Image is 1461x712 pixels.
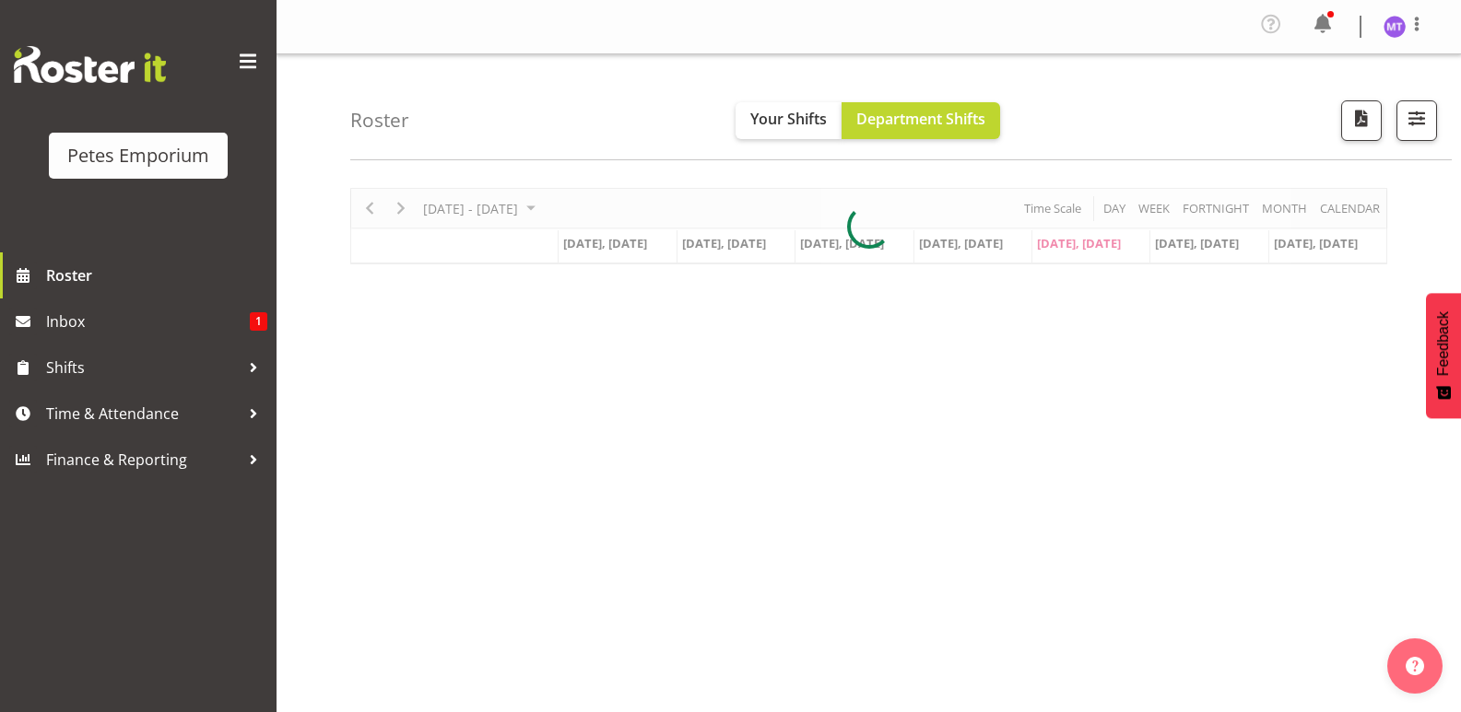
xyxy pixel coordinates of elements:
h4: Roster [350,110,409,131]
img: help-xxl-2.png [1406,657,1424,675]
button: Feedback - Show survey [1426,293,1461,418]
span: Feedback [1435,311,1452,376]
div: Petes Emporium [67,142,209,169]
img: Rosterit website logo [14,46,166,83]
button: Download a PDF of the roster according to the set date range. [1341,100,1382,141]
span: Finance & Reporting [46,446,240,473]
span: 1 [250,312,267,331]
span: Department Shifts [856,109,985,129]
span: Time & Attendance [46,400,240,427]
span: Your Shifts [750,109,827,129]
span: Roster [46,262,267,289]
button: Filter Shifts [1396,100,1437,141]
span: Inbox [46,308,250,335]
button: Your Shifts [736,102,842,139]
span: Shifts [46,354,240,381]
img: mya-taupawa-birkhead5814.jpg [1384,16,1406,38]
button: Department Shifts [842,102,1000,139]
